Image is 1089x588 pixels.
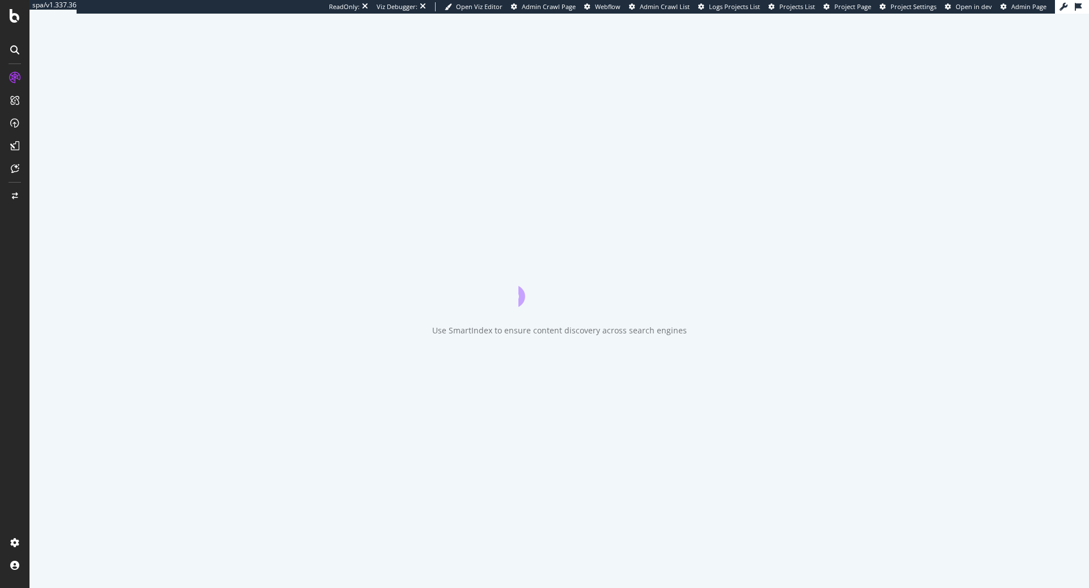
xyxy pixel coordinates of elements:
div: animation [518,266,600,307]
div: ReadOnly: [329,2,360,11]
span: Open in dev [956,2,992,11]
a: Webflow [584,2,621,11]
div: Viz Debugger: [377,2,417,11]
a: Project Page [824,2,871,11]
span: Open Viz Editor [456,2,503,11]
a: Project Settings [880,2,936,11]
a: Logs Projects List [698,2,760,11]
a: Admin Crawl List [629,2,690,11]
span: Logs Projects List [709,2,760,11]
span: Admin Crawl List [640,2,690,11]
a: Admin Crawl Page [511,2,576,11]
span: Webflow [595,2,621,11]
span: Projects List [779,2,815,11]
a: Open Viz Editor [445,2,503,11]
span: Admin Crawl Page [522,2,576,11]
a: Projects List [769,2,815,11]
span: Project Page [834,2,871,11]
a: Admin Page [1001,2,1046,11]
a: Open in dev [945,2,992,11]
div: Use SmartIndex to ensure content discovery across search engines [432,325,687,336]
span: Project Settings [890,2,936,11]
span: Admin Page [1011,2,1046,11]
